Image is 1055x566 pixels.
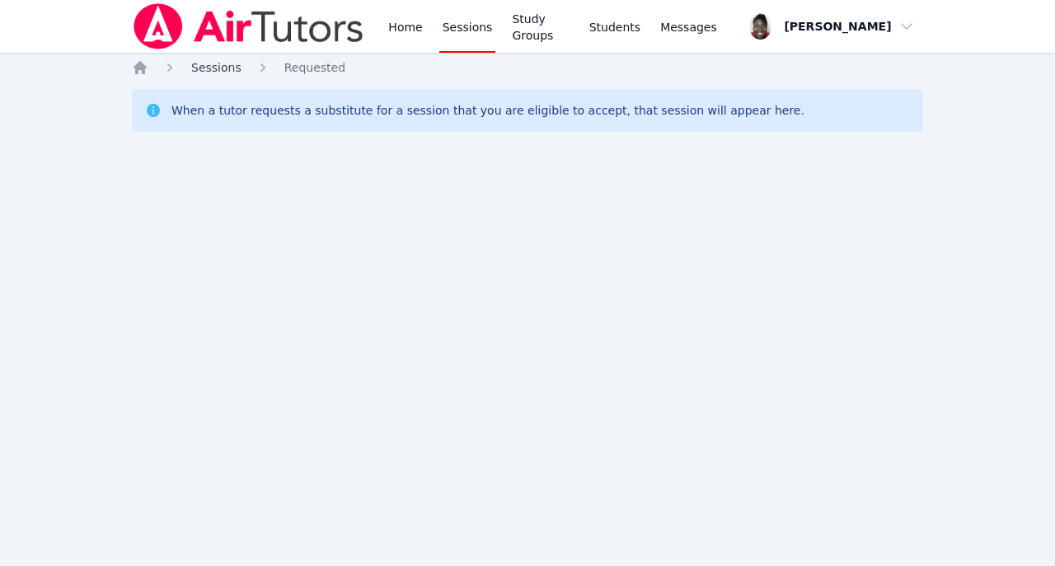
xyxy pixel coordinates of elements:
[171,102,804,119] div: When a tutor requests a substitute for a session that you are eligible to accept, that session wi...
[284,59,345,76] a: Requested
[132,59,923,76] nav: Breadcrumb
[284,61,345,74] span: Requested
[132,3,365,49] img: Air Tutors
[660,19,717,35] span: Messages
[191,59,241,76] a: Sessions
[191,61,241,74] span: Sessions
